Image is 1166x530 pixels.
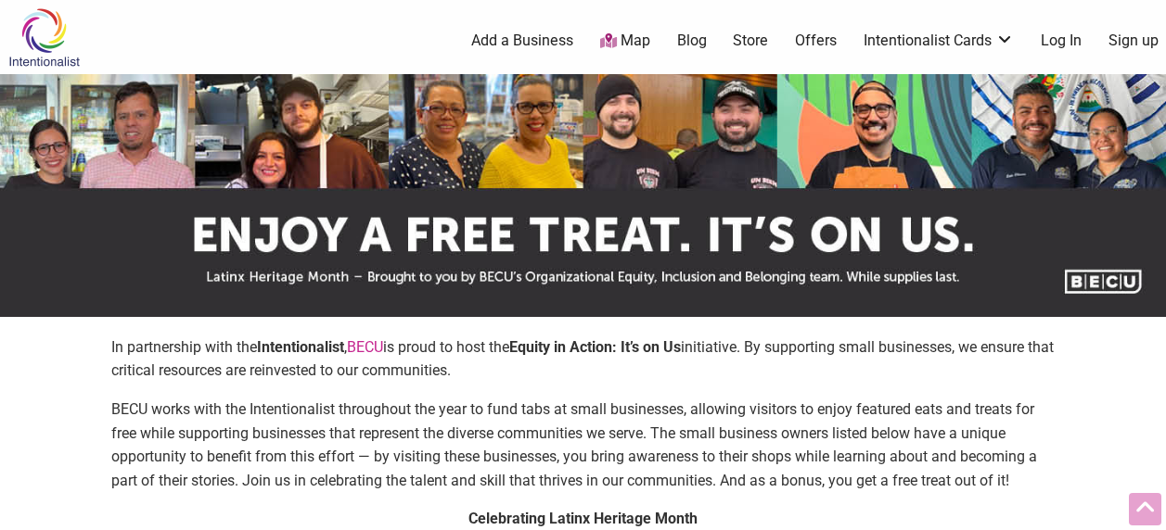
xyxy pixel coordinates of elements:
[795,31,837,51] a: Offers
[471,31,573,51] a: Add a Business
[257,338,344,356] strong: Intentionalist
[1108,31,1159,51] a: Sign up
[111,397,1055,492] p: BECU works with the Intentionalist throughout the year to fund tabs at small businesses, allowing...
[347,338,383,356] a: BECU
[677,31,707,51] a: Blog
[1129,493,1161,525] div: Scroll Back to Top
[1041,31,1082,51] a: Log In
[509,338,681,356] strong: Equity in Action: It’s on Us
[600,31,650,52] a: Map
[468,510,698,527] strong: Celebrating Latinx Heritage Month
[111,335,1055,383] p: In partnership with the , is proud to host the initiative. By supporting small businesses, we ens...
[733,31,768,51] a: Store
[864,31,1014,51] a: Intentionalist Cards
